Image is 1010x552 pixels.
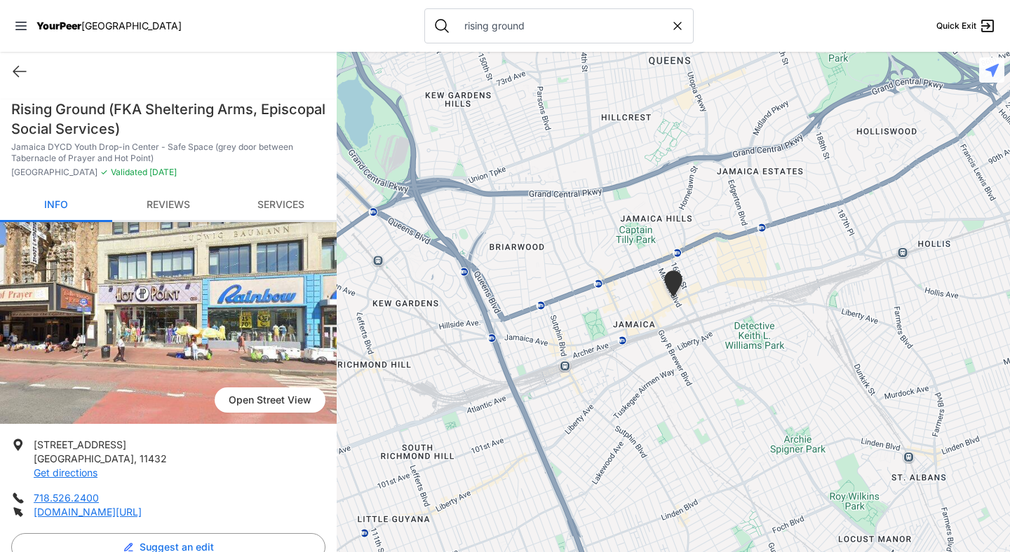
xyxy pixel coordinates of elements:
[224,189,337,222] a: Services
[100,167,108,178] span: ✓
[36,22,182,30] a: YourPeer[GEOGRAPHIC_DATA]
[147,167,177,177] span: [DATE]
[34,492,99,504] a: 718.526.2400
[11,167,97,178] span: [GEOGRAPHIC_DATA]
[456,19,671,33] input: Search
[112,189,224,222] a: Reviews
[34,453,134,464] span: [GEOGRAPHIC_DATA]
[36,20,81,32] span: YourPeer
[936,20,976,32] span: Quick Exit
[936,18,996,34] a: Quick Exit
[34,506,142,518] a: [DOMAIN_NAME][URL]
[81,20,182,32] span: [GEOGRAPHIC_DATA]
[34,439,126,450] span: [STREET_ADDRESS]
[11,99,325,139] h1: Rising Ground (FKA Sheltering Arms, Episcopal Social Services)
[215,387,325,413] span: Open Street View
[134,453,137,464] span: ,
[111,167,147,177] span: Validated
[661,270,685,302] div: Jamaica DYCD Youth Drop-in Center - Safe Space (grey door between Tabernacle of Prayer and Hot Po...
[140,453,167,464] span: 11432
[34,467,97,478] a: Get directions
[11,142,325,164] p: Jamaica DYCD Youth Drop-in Center - Safe Space (grey door between Tabernacle of Prayer and Hot Po...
